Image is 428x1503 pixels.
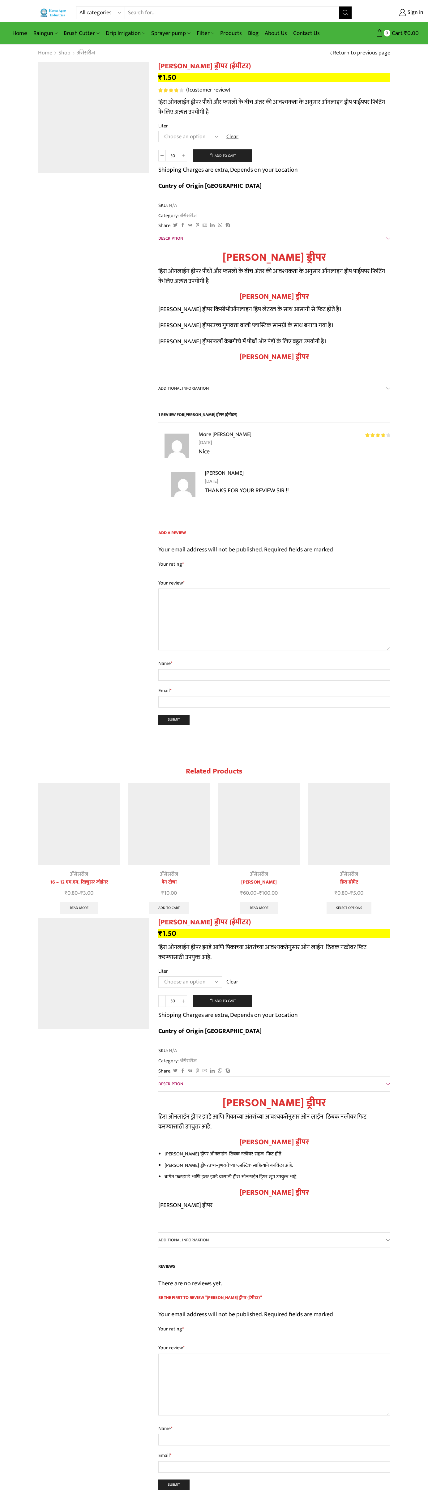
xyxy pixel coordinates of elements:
h2: Reviews [158,1263,390,1274]
span: Additional information [158,1236,209,1244]
p: THANKS FOR YOUR REVIEW SIR !! [205,486,390,495]
p: [PERSON_NAME] ड्रीपर [158,320,390,330]
a: Add to cart: “पेन टोचा” [149,902,189,914]
span: Your email address will not be published. Required fields are marked [158,544,333,555]
img: PEN TOCHA [128,783,210,865]
li: [PERSON_NAME] ड्रीपर [165,1161,390,1170]
p: [PERSON_NAME] ड्रीपर [158,336,390,346]
a: पेन टोचा [128,879,210,886]
span: [PERSON_NAME] ड्रीपर (ईमीटर) [184,411,237,418]
button: Add to cart [193,149,252,162]
a: अ‍ॅसेसरीज [160,870,178,879]
a: Clear options [226,978,238,986]
p: हिरा ओनलाईन ड्रीपर झाडे आणि पिकाच्या अंतरांच्या आवश्यकतेनुसार ओन लाईन ठिबक नळीवर फिट करण्यासाठी उ... [158,942,390,962]
bdi: 3.00 [80,889,93,898]
bdi: 10.00 [161,889,177,898]
a: Clear options [226,133,238,141]
a: Select options for “16 - 12 एम.एम. रिड्युसर जोईनर” [60,902,98,914]
span: ₹ [335,889,337,898]
a: अ‍ॅसेसरीज [179,212,197,220]
input: Product quantity [166,150,180,161]
input: Submit [158,715,190,725]
a: अ‍ॅसेसरीज [340,870,358,879]
span: ₹ [80,889,83,898]
label: Name [158,1425,390,1433]
span: Sign in [406,9,423,17]
label: Email [158,687,390,695]
a: Sprayer pump [148,26,193,41]
div: Rated 4 out of 5 [365,433,390,437]
span: Description [158,1080,183,1087]
img: od [38,918,149,1029]
span: Rated out of 5 [365,433,385,437]
b: Cuntry of Origin [GEOGRAPHIC_DATA] [158,181,262,191]
p: There are no reviews yet. [158,1278,390,1288]
h2: [PERSON_NAME] ड्रीपर [158,1138,390,1147]
span: 1 [158,88,185,92]
a: 16 – 12 एम.एम. रिड्युसर जोईनर [38,879,120,886]
span: Share: [158,222,172,229]
div: Rated 4.00 out of 5 [158,88,183,92]
a: Blog [245,26,262,41]
p: Shipping Charges are extra, Depends on your Location [158,165,298,175]
a: Additional information [158,381,390,396]
bdi: 100.00 [259,889,278,898]
span: – [308,889,390,897]
a: About Us [262,26,290,41]
input: Search for... [125,6,339,19]
a: Additional information [158,1233,390,1248]
img: 16 - 12 एम.एम. रिड्युसर जोईनर [38,783,120,865]
a: Home [9,26,30,41]
input: Product quantity [166,995,180,1007]
button: Add to cart [193,995,252,1007]
a: Contact Us [290,26,323,41]
span: Category: [158,1057,197,1064]
span: – [218,889,300,897]
a: Drip Irrigation [103,26,148,41]
label: Liter [158,122,168,130]
a: अ‍ॅसेसरीज [179,1057,197,1065]
img: od [38,62,149,173]
span: N/A [168,1047,177,1054]
a: Shop [58,49,71,57]
span: फलों के [212,336,229,347]
span: ₹ [259,889,262,898]
a: अ‍ॅसेसरीज [70,870,88,879]
h1: [PERSON_NAME] ड्रीपर (ईमीटर) [158,918,390,927]
a: Brush Cutter [61,26,102,41]
a: अ‍ॅसेसरीज [250,870,268,879]
strong: [PERSON_NAME] [205,469,244,477]
span: ₹ [404,28,407,38]
bdi: 1.50 [158,71,176,84]
a: [PERSON_NAME] [218,879,300,886]
p: हिरा ओनलाईन ड्रीपर पौधों और फसलों के बीच अंतर की आवश्यकता के अनुसार ऑनलाइन ड्रीप पाईपपर फिटिंग के... [158,266,390,286]
span: Rated out of 5 based on customer rating [158,88,178,92]
a: Home [38,49,53,57]
li: [PERSON_NAME] ड्रीपर ओनलाईन ठिबक नळीवर सहज फिट होते. [165,1150,390,1158]
span: ₹ [158,927,162,940]
span: ₹ [161,889,164,898]
a: अ‍ॅसेसरीज [76,49,95,57]
span: ₹ [240,889,243,898]
a: Description [158,1077,390,1091]
img: Heera Grommet [308,783,390,865]
time: [DATE] [199,439,390,447]
nav: Breadcrumb [38,49,95,57]
a: Filter [194,26,217,41]
span: बगीचे में पौधों और पेड़ों के लिए बहुत उपयोगी है। [229,336,327,347]
h1: [PERSON_NAME] ड्रीपर [158,251,390,264]
span: Add a review [158,530,390,541]
p: हिरा ओनलाईन ड्रीपर पौधों और फसलों के बीच अंतर की आवश्यकता के अनुसार ऑनलाइन ड्रीप पाईपपर फिटिंग के... [158,97,390,117]
h2: 1 review for [158,412,390,422]
p: [PERSON_NAME] ड्रीपर किसीभी [158,304,390,314]
strong: More [PERSON_NAME] [199,430,251,439]
a: Select options for “हिरा ड्रिल” [240,902,278,914]
label: Liter [158,968,168,975]
span: N/A [168,202,177,209]
a: Select options for “हिरा ग्रोमेट” [327,902,372,914]
a: Sign in [361,7,423,18]
h3: [PERSON_NAME] ड्रीपर [158,353,390,362]
p: Shipping Charges are extra, Depends on your Location [158,1010,298,1020]
a: हिरा ग्रोमेट [308,879,390,886]
span: – [38,889,120,897]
